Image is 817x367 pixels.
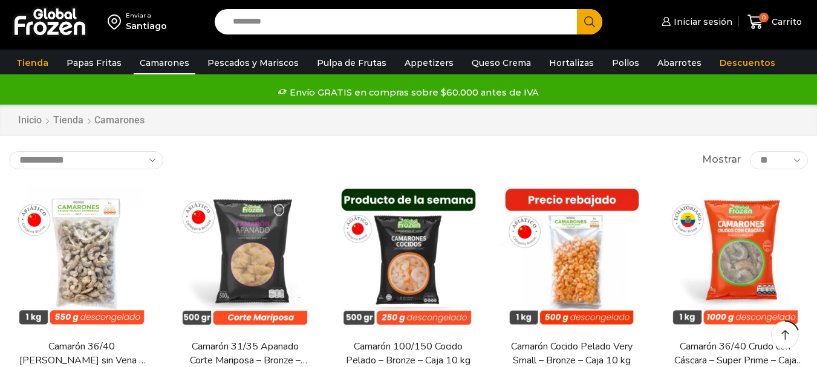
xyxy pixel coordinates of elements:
a: Tienda [10,51,54,74]
a: Pulpa de Frutas [311,51,392,74]
a: 0 Carrito [744,8,805,36]
a: Tienda [53,114,84,128]
a: Appetizers [399,51,460,74]
button: Search button [577,9,602,34]
a: Queso Crema [466,51,537,74]
a: Pescados y Mariscos [201,51,305,74]
a: Inicio [18,114,42,128]
a: Camarones [134,51,195,74]
a: Pollos [606,51,645,74]
select: Pedido de la tienda [9,151,163,169]
img: address-field-icon.svg [108,11,126,32]
span: Carrito [769,16,802,28]
span: 0 [759,13,769,22]
a: Papas Fritas [60,51,128,74]
div: Santiago [126,20,167,32]
span: Mostrar [702,153,741,167]
h1: Camarones [94,114,145,126]
a: Descuentos [714,51,781,74]
a: Hortalizas [543,51,600,74]
a: Abarrotes [651,51,708,74]
div: Enviar a [126,11,167,20]
span: Iniciar sesión [671,16,732,28]
a: Iniciar sesión [659,10,732,34]
nav: Breadcrumb [18,114,145,128]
